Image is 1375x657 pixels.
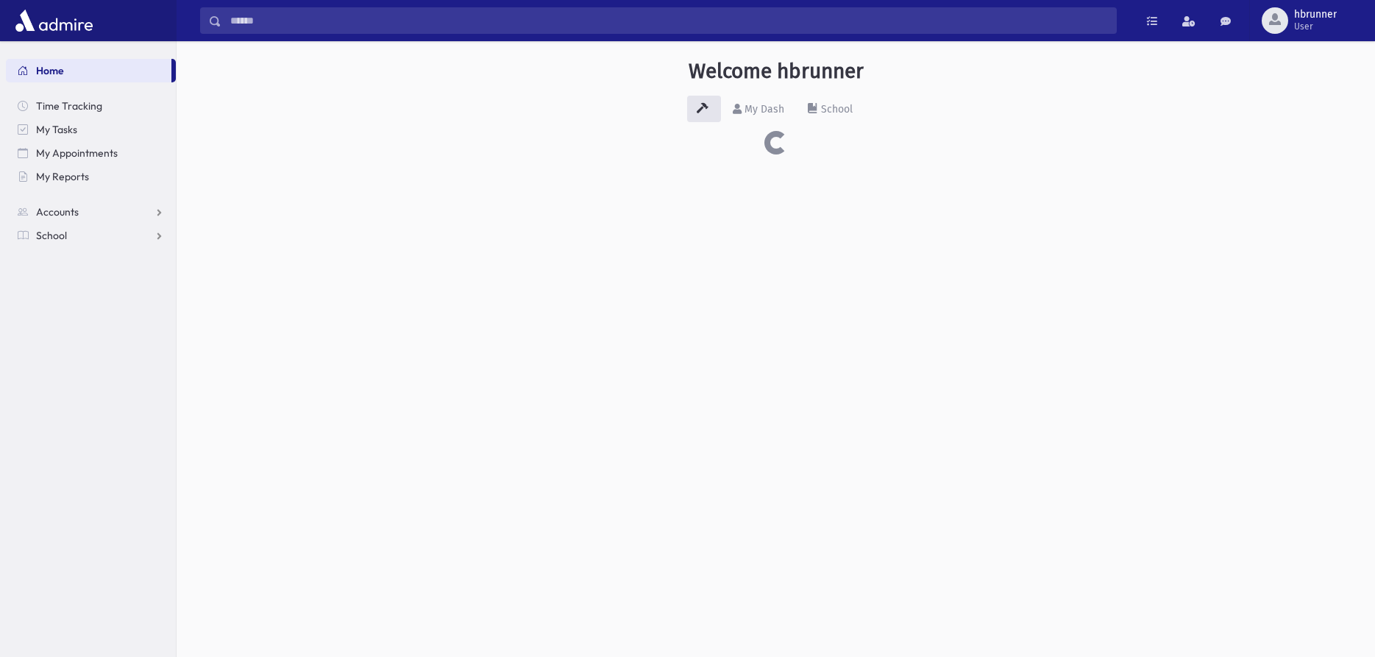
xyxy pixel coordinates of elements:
[6,200,176,224] a: Accounts
[1294,21,1337,32] span: User
[221,7,1116,34] input: Search
[721,90,796,131] a: My Dash
[689,59,864,84] h3: Welcome hbrunner
[12,6,96,35] img: AdmirePro
[742,103,784,116] div: My Dash
[796,90,864,131] a: School
[6,165,176,188] a: My Reports
[36,64,64,77] span: Home
[6,118,176,141] a: My Tasks
[36,123,77,136] span: My Tasks
[818,103,853,116] div: School
[36,229,67,242] span: School
[36,205,79,219] span: Accounts
[36,99,102,113] span: Time Tracking
[6,224,176,247] a: School
[6,59,171,82] a: Home
[36,170,89,183] span: My Reports
[6,141,176,165] a: My Appointments
[1294,9,1337,21] span: hbrunner
[6,94,176,118] a: Time Tracking
[36,146,118,160] span: My Appointments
